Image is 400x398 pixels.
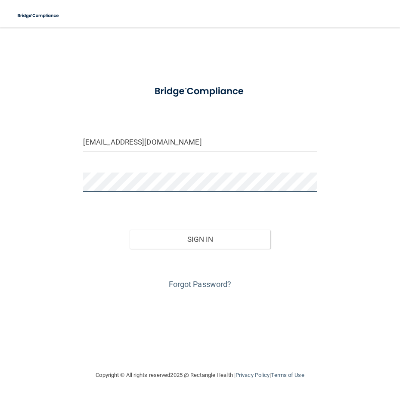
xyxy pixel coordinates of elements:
a: Forgot Password? [169,280,232,289]
input: Email [83,133,317,152]
a: Terms of Use [271,372,304,378]
img: bridge_compliance_login_screen.278c3ca4.svg [13,7,64,25]
button: Sign In [130,230,270,249]
div: Copyright © All rights reserved 2025 @ Rectangle Health | | [43,361,357,389]
a: Privacy Policy [236,372,270,378]
img: bridge_compliance_login_screen.278c3ca4.svg [145,79,255,104]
